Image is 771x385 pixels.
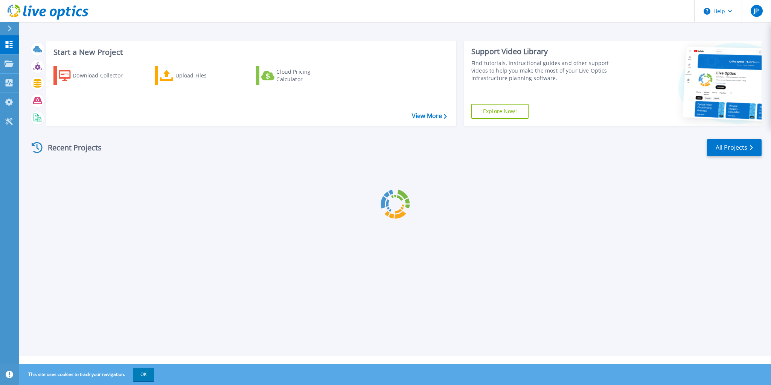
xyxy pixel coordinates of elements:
[53,66,137,85] a: Download Collector
[471,47,624,56] div: Support Video Library
[276,68,337,83] div: Cloud Pricing Calculator
[754,8,759,14] span: JP
[133,368,154,381] button: OK
[53,48,446,56] h3: Start a New Project
[175,68,236,83] div: Upload Files
[155,66,239,85] a: Upload Files
[707,139,762,156] a: All Projects
[471,104,529,119] a: Explore Now!
[256,66,340,85] a: Cloud Pricing Calculator
[471,59,624,82] div: Find tutorials, instructional guides and other support videos to help you make the most of your L...
[412,112,447,120] a: View More
[21,368,154,381] span: This site uses cookies to track your navigation.
[29,138,112,157] div: Recent Projects
[73,68,133,83] div: Download Collector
